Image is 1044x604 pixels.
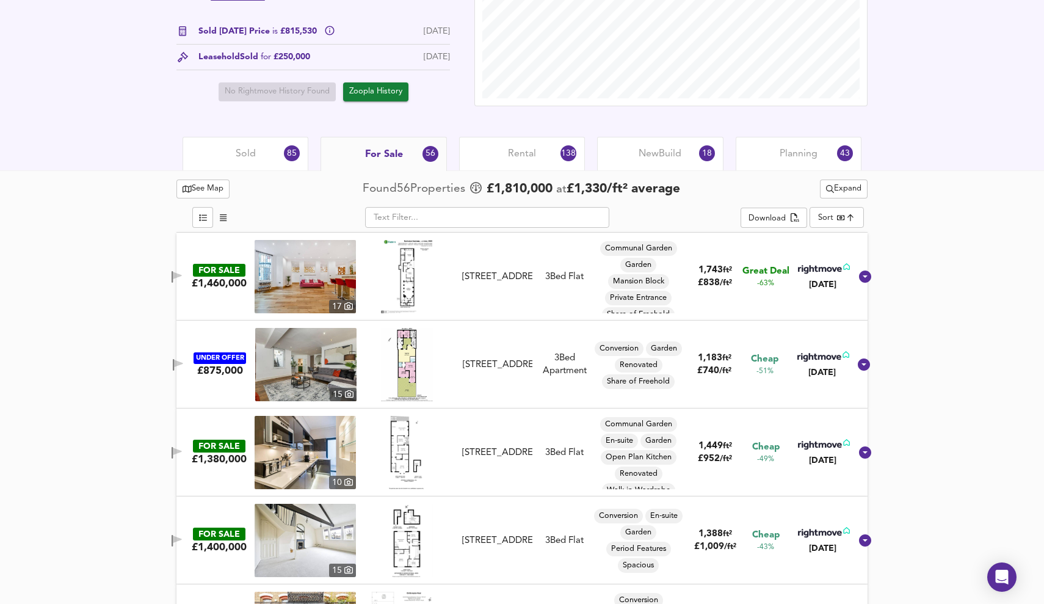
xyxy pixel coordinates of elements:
span: ft² [723,266,732,274]
div: [DATE] [424,51,450,64]
div: Open Plan Kitchen [601,450,676,465]
span: ft² [722,354,731,362]
div: UNDER OFFER£875,000 property thumbnail 15 Floorplan[STREET_ADDRESS]3Bed ApartmentConversionGarden... [176,321,868,409]
span: is [272,27,278,35]
div: Garden [620,258,656,272]
img: Floorplan [381,328,433,401]
div: [DATE] [795,366,849,379]
span: For Sale [365,148,403,161]
div: 85 [284,145,300,161]
div: Spacious [618,558,659,573]
span: En-suite [645,511,683,522]
img: property thumbnail [255,504,356,577]
div: 138 [560,145,576,161]
span: Garden [646,343,682,354]
img: property thumbnail [255,416,356,489]
div: [STREET_ADDRESS] [463,358,532,371]
div: Garden [640,434,676,448]
div: FOR SALE£1,400,000 property thumbnail 15 Floorplan[STREET_ADDRESS]3Bed FlatConversionEn-suiteGard... [176,497,868,584]
div: 15 [329,564,356,577]
div: FOR SALE [193,528,245,540]
span: Rental [508,147,536,161]
a: property thumbnail 10 [255,416,356,489]
span: £ 1,810,000 [487,180,553,198]
div: split button [741,208,807,228]
span: £ 740 [697,366,731,376]
button: See Map [176,180,230,198]
img: property thumbnail [255,328,357,401]
span: 1,388 [698,529,723,539]
span: Sold [DATE] Price £815,530 [198,25,319,38]
div: En-suite [601,434,638,448]
span: Garden [640,435,676,446]
div: 3 Bed Apartment [537,352,592,378]
span: Communal Garden [600,243,677,254]
div: Conversion [594,509,643,523]
span: / ft² [719,367,731,375]
div: 18 [699,145,715,161]
div: £875,000 [197,364,243,377]
span: Renovated [615,360,662,371]
div: Share of Freehold [602,307,675,322]
button: Zoopla History [343,82,408,101]
span: Communal Garden [600,419,677,430]
div: 3 Bed Flat [545,534,584,547]
span: / ft² [720,279,732,287]
div: [DATE] [796,278,850,291]
div: FOR SALE£1,460,000 property thumbnail 17 Floorplan[STREET_ADDRESS]3Bed FlatCommunal GardenGardenM... [176,233,868,321]
img: property thumbnail [255,240,356,313]
div: Garden [620,525,656,540]
div: En-suite [645,509,683,523]
span: Share of Freehold [602,376,675,387]
a: property thumbnail 15 [255,328,357,401]
span: -63% [757,278,774,289]
div: FOR SALE£1,380,000 property thumbnail 10 Floorplan[STREET_ADDRESS]3Bed FlatCommunal GardenEn-suit... [176,409,868,497]
div: 15 [330,388,357,401]
svg: Show Details [858,533,872,548]
div: Penywern Road, London, SW5 9TU [458,358,537,371]
div: [STREET_ADDRESS] [462,271,532,283]
span: ft² [723,442,732,450]
span: Conversion [595,343,643,354]
div: Garden [646,341,682,356]
div: Download [749,212,786,226]
span: See Map [183,182,223,196]
div: split button [820,180,868,198]
div: UNDER OFFER [194,352,246,364]
div: Redcliffe Square, Chelsea, London, SW10 9JY [457,446,537,459]
div: FOR SALE [193,264,245,277]
span: Zoopla History [349,85,402,99]
div: 43 [837,145,853,161]
span: Mansion Block [608,276,669,287]
div: Barkston Gardens, South Kensington, London, SW5 0ES [457,271,537,283]
button: Expand [820,180,868,198]
img: Floorplan [381,240,433,313]
span: Spacious [618,560,659,571]
span: £ 838 [698,278,732,288]
span: Walk-in Wardrobe [602,485,675,496]
span: Expand [826,182,861,196]
a: property thumbnail 15 [255,504,356,577]
div: [DATE] [796,454,850,467]
span: / ft² [724,543,736,551]
span: Open Plan Kitchen [601,452,676,463]
span: £ 1,009 [694,542,736,551]
div: Sort [810,207,864,228]
div: Sort [818,212,833,224]
span: 1,449 [698,442,723,451]
div: Conversion [595,341,643,356]
div: Mansion Block [608,274,669,289]
span: £ 952 [698,454,732,464]
img: Floorplan [389,416,424,489]
span: Garden [620,527,656,538]
span: ft² [723,530,732,538]
span: at [556,184,567,195]
span: Cheap [752,529,780,542]
div: Share of Freehold [602,374,675,389]
div: Renovated [615,467,662,481]
input: Text Filter... [365,207,609,228]
div: Communal Garden [600,417,677,432]
img: Floorplan [380,504,433,577]
div: Renovated [615,358,662,373]
div: 3 Bed Flat [545,446,584,459]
